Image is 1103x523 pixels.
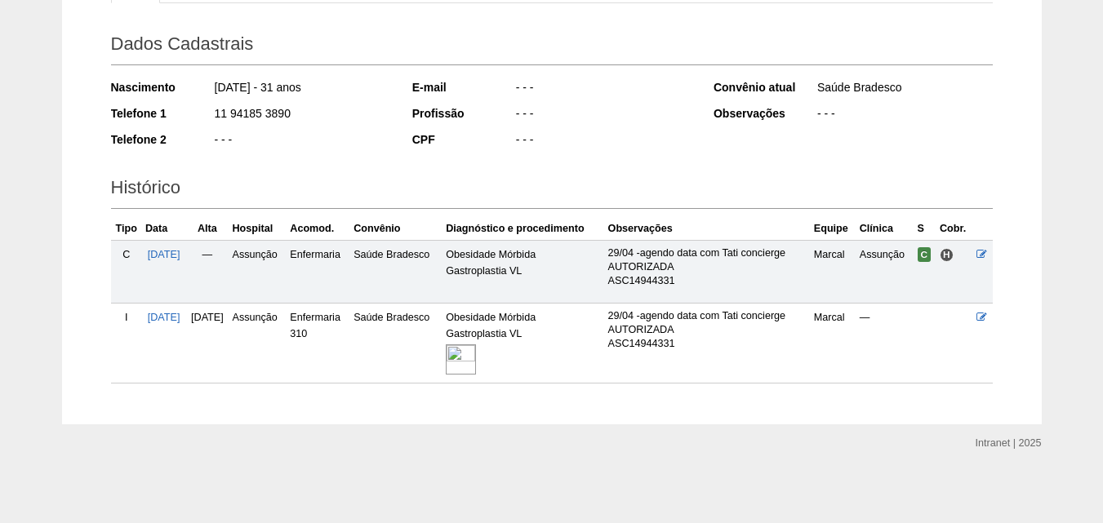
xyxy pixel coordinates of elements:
[111,105,213,122] div: Telefone 1
[856,304,914,383] td: —
[114,309,139,326] div: I
[148,312,180,323] a: [DATE]
[714,79,816,95] div: Convênio atual
[412,79,514,95] div: E-mail
[213,105,390,126] div: 11 94185 3890
[443,240,604,303] td: Obesidade Mórbida Gastroplastia VL
[142,217,185,241] th: Data
[185,217,229,241] th: Alta
[816,79,993,100] div: Saúde Bradesco
[856,217,914,241] th: Clínica
[229,217,287,241] th: Hospital
[287,217,350,241] th: Acomod.
[605,217,811,241] th: Observações
[350,304,443,383] td: Saúde Bradesco
[608,309,807,351] p: 29/04 -agendo data com Tati concierge AUTORIZADA ASC14944331
[811,304,856,383] td: Marcal
[514,105,692,126] div: - - -
[111,217,142,241] th: Tipo
[111,171,993,209] h2: Histórico
[714,105,816,122] div: Observações
[514,131,692,152] div: - - -
[811,217,856,241] th: Equipe
[940,248,954,262] span: Hospital
[213,131,390,152] div: - - -
[936,217,973,241] th: Cobr.
[287,304,350,383] td: Enfermaria 310
[918,247,932,262] span: Confirmada
[816,105,993,126] div: - - -
[443,304,604,383] td: Obesidade Mórbida Gastroplastia VL
[213,79,390,100] div: [DATE] - 31 anos
[287,240,350,303] td: Enfermaria
[514,79,692,100] div: - - -
[111,28,993,65] h2: Dados Cadastrais
[229,304,287,383] td: Assunção
[114,246,139,263] div: C
[443,217,604,241] th: Diagnóstico e procedimento
[811,240,856,303] td: Marcal
[976,435,1042,451] div: Intranet | 2025
[412,131,514,148] div: CPF
[412,105,514,122] div: Profissão
[856,240,914,303] td: Assunção
[111,79,213,95] div: Nascimento
[148,249,180,260] a: [DATE]
[229,240,287,303] td: Assunção
[608,246,807,288] p: 29/04 -agendo data com Tati concierge AUTORIZADA ASC14944331
[111,131,213,148] div: Telefone 2
[914,217,936,241] th: S
[185,240,229,303] td: —
[350,240,443,303] td: Saúde Bradesco
[191,312,224,323] span: [DATE]
[350,217,443,241] th: Convênio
